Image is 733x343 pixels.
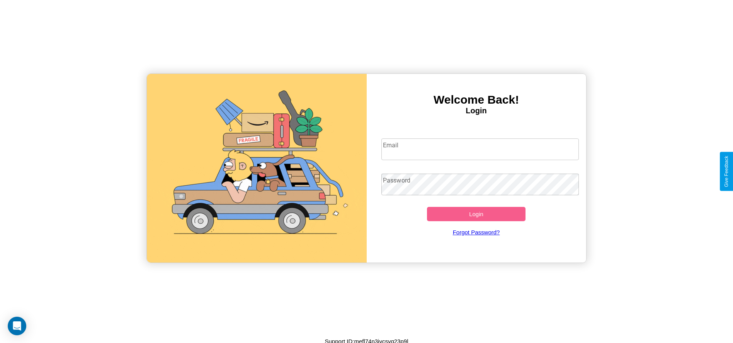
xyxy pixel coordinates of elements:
[724,156,729,187] div: Give Feedback
[367,93,586,106] h3: Welcome Back!
[427,207,526,221] button: Login
[367,106,586,115] h4: Login
[378,221,575,243] a: Forgot Password?
[8,317,26,335] div: Open Intercom Messenger
[147,74,366,263] img: gif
